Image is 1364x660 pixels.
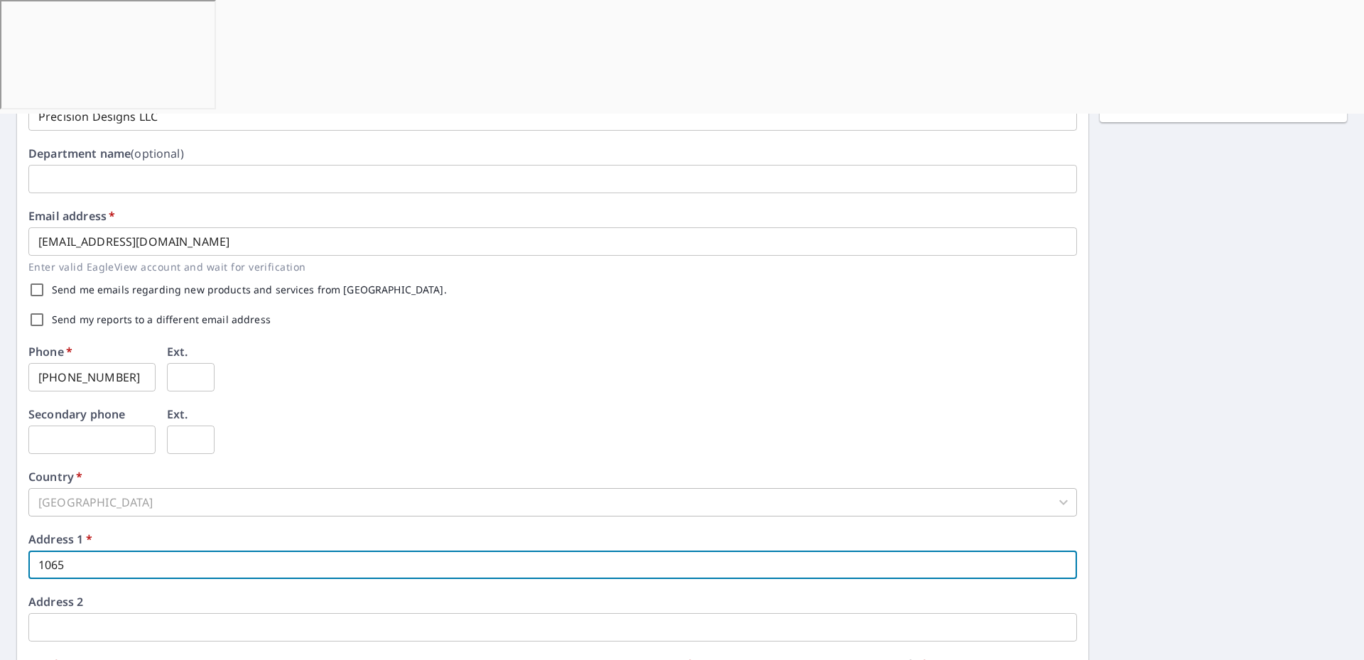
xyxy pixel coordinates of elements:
label: Send my reports to a different email address [52,315,271,325]
p: Enter valid EagleView account and wait for verification [28,259,1067,275]
label: Department name [28,148,184,159]
label: Email address [28,210,115,222]
label: Address 2 [28,596,83,607]
label: Phone [28,346,72,357]
label: Secondary phone [28,409,125,420]
label: Ext. [167,346,188,357]
div: [GEOGRAPHIC_DATA] [28,488,1077,516]
label: Country [28,471,82,482]
label: Address 1 [28,534,92,545]
label: Ext. [167,409,188,420]
label: Send me emails regarding new products and services from [GEOGRAPHIC_DATA]. [52,285,447,295]
b: (optional) [131,146,184,161]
